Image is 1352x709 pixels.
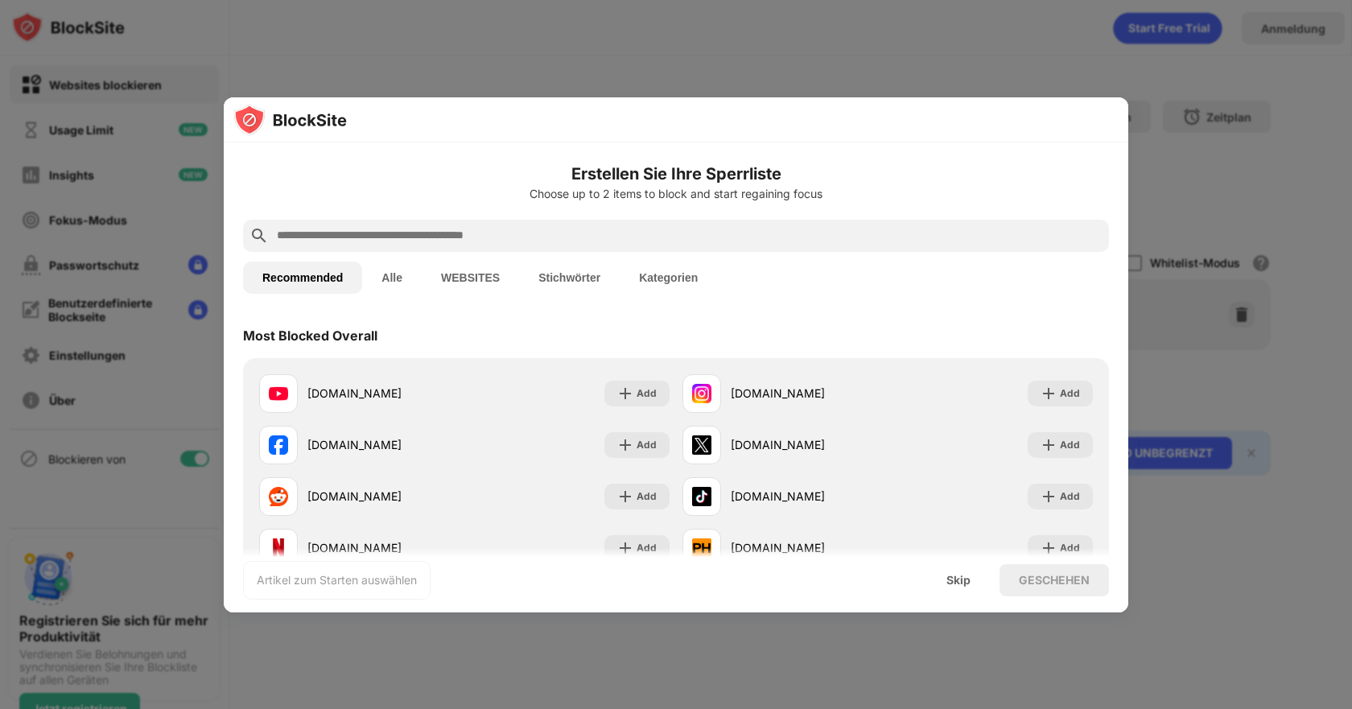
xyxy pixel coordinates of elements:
[1060,488,1080,505] div: Add
[946,574,971,587] div: Skip
[1060,437,1080,453] div: Add
[637,437,657,453] div: Add
[269,538,288,558] img: favicons
[637,488,657,505] div: Add
[307,385,464,402] div: [DOMAIN_NAME]
[257,572,417,588] div: Artikel zum Starten auswählen
[307,436,464,453] div: [DOMAIN_NAME]
[1060,385,1080,402] div: Add
[692,384,711,403] img: favicons
[269,487,288,506] img: favicons
[249,226,269,245] img: search.svg
[692,435,711,455] img: favicons
[731,488,888,505] div: [DOMAIN_NAME]
[269,435,288,455] img: favicons
[243,188,1109,200] div: Choose up to 2 items to block and start regaining focus
[243,262,362,294] button: Recommended
[692,487,711,506] img: favicons
[362,262,422,294] button: Alle
[269,384,288,403] img: favicons
[243,162,1109,186] h6: Erstellen Sie Ihre Sperrliste
[519,262,620,294] button: Stichwörter
[307,539,464,556] div: [DOMAIN_NAME]
[233,104,347,136] img: logo-blocksite.svg
[1060,540,1080,556] div: Add
[731,385,888,402] div: [DOMAIN_NAME]
[243,328,377,344] div: Most Blocked Overall
[637,385,657,402] div: Add
[422,262,519,294] button: WEBSITES
[637,540,657,556] div: Add
[307,488,464,505] div: [DOMAIN_NAME]
[692,538,711,558] img: favicons
[1019,574,1090,587] div: GESCHEHEN
[731,436,888,453] div: [DOMAIN_NAME]
[731,539,888,556] div: [DOMAIN_NAME]
[620,262,717,294] button: Kategorien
